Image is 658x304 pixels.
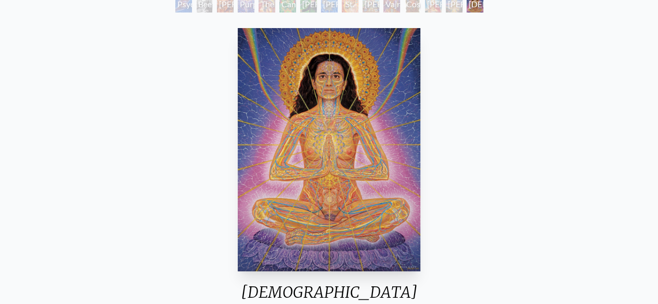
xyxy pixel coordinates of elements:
img: Namaste-1994-Alex-Grey-watermarked.jpeg [238,28,420,271]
